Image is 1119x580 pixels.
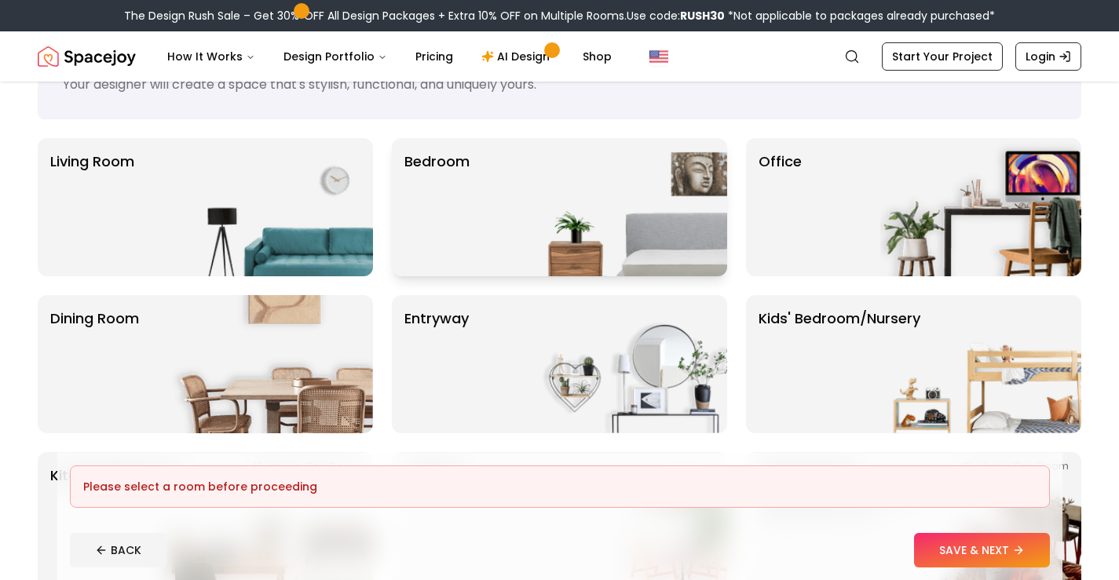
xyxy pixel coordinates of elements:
[50,465,181,578] p: Kitchen/Bathroom
[50,308,139,421] p: Dining Room
[404,308,469,421] p: entryway
[1015,42,1081,71] a: Login
[880,138,1081,276] img: Office
[526,295,727,433] img: entryway
[403,41,466,72] a: Pricing
[38,41,136,72] a: Spacejoy
[649,47,668,66] img: United States
[83,479,1037,494] div: Please select a room before proceeding
[759,151,802,264] p: Office
[880,295,1081,433] img: Kids' Bedroom/Nursery
[155,41,624,72] nav: Main
[63,75,1056,94] p: Your designer will create a space that's stylish, functional, and uniquely yours.
[759,308,920,421] p: Kids' Bedroom/Nursery
[627,8,725,24] span: Use code:
[680,8,725,24] b: RUSH30
[469,41,567,72] a: AI Design
[725,8,995,24] span: *Not applicable to packages already purchased*
[70,533,166,567] button: BACK
[124,8,995,24] div: The Design Rush Sale – Get 30% OFF All Design Packages + Extra 10% OFF on Multiple Rooms.
[38,31,1081,82] nav: Global
[271,41,400,72] button: Design Portfolio
[155,41,268,72] button: How It Works
[50,151,134,264] p: Living Room
[882,42,1003,71] a: Start Your Project
[914,533,1050,567] button: SAVE & NEXT
[172,295,373,433] img: Dining Room
[526,138,727,276] img: Bedroom
[570,41,624,72] a: Shop
[38,41,136,72] img: Spacejoy Logo
[172,138,373,276] img: Living Room
[404,151,470,264] p: Bedroom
